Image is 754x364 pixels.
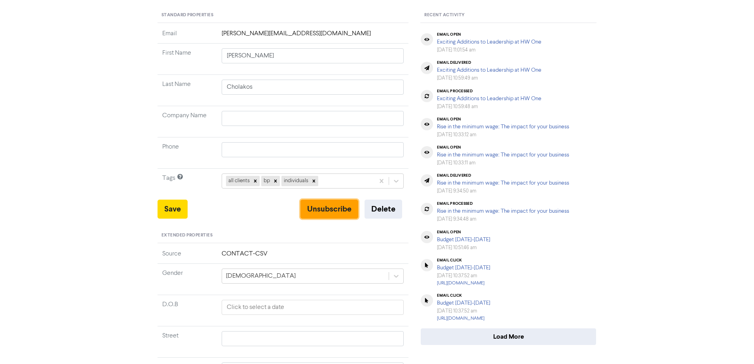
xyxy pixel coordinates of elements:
[437,152,569,158] a: Rise in the minimum wage: The impact for your business
[158,228,409,243] div: Extended Properties
[437,281,484,286] a: [URL][DOMAIN_NAME]
[437,117,569,122] div: email open
[226,176,251,186] div: all clients
[437,67,541,73] a: Exciting Additions to Leadership at HW One
[437,258,490,263] div: email click
[437,159,569,167] div: [DATE] 10:33:11 am
[437,103,541,111] div: [DATE] 10:59:48 am
[158,200,188,219] button: Save
[437,187,569,195] div: [DATE] 9:34:50 am
[437,60,541,65] div: email delivered
[158,44,217,75] td: First Name
[437,237,490,242] a: Budget [DATE]-[DATE]
[437,145,569,150] div: email open
[300,200,358,219] button: Unsubscribe
[437,293,490,298] div: email click
[217,29,409,44] td: [PERSON_NAME][EMAIL_ADDRESS][DOMAIN_NAME]
[158,137,217,169] td: Phone
[222,300,404,315] input: Click to select a date
[158,8,409,23] div: Standard Properties
[158,106,217,137] td: Company Name
[437,208,569,214] a: Rise in the minimum wage: The impact for your business
[437,300,490,306] a: Budget [DATE]-[DATE]
[437,201,569,206] div: email processed
[281,176,310,186] div: individuals
[158,169,217,200] td: Tags
[437,124,569,130] a: Rise in the minimum wage: The impact for your business
[421,328,596,345] button: Load More
[437,244,490,252] div: [DATE] 10:51:46 am
[437,39,541,45] a: Exciting Additions to Leadership at HW One
[437,74,541,82] div: [DATE] 10:59:49 am
[437,316,484,321] a: [URL][DOMAIN_NAME]
[437,307,490,315] div: [DATE] 10:37:52 am
[158,326,217,357] td: Street
[158,29,217,44] td: Email
[158,75,217,106] td: Last Name
[437,32,541,37] div: email open
[714,326,754,364] iframe: Chat Widget
[437,230,490,234] div: email open
[158,295,217,326] td: D.O.B
[437,180,569,186] a: Rise in the minimum wage: The impact for your business
[437,89,541,93] div: email processed
[365,200,402,219] button: Delete
[437,215,569,223] div: [DATE] 9:34:48 am
[158,249,217,264] td: Source
[437,173,569,178] div: email delivered
[261,176,271,186] div: bp
[226,271,296,281] div: [DEMOGRAPHIC_DATA]
[158,263,217,295] td: Gender
[437,265,490,271] a: Budget [DATE]-[DATE]
[420,8,596,23] div: Recent Activity
[437,131,569,139] div: [DATE] 10:33:12 am
[437,46,541,54] div: [DATE] 11:01:54 am
[217,249,409,264] td: CONTACT-CSV
[437,272,490,280] div: [DATE] 10:37:52 am
[437,96,541,101] a: Exciting Additions to Leadership at HW One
